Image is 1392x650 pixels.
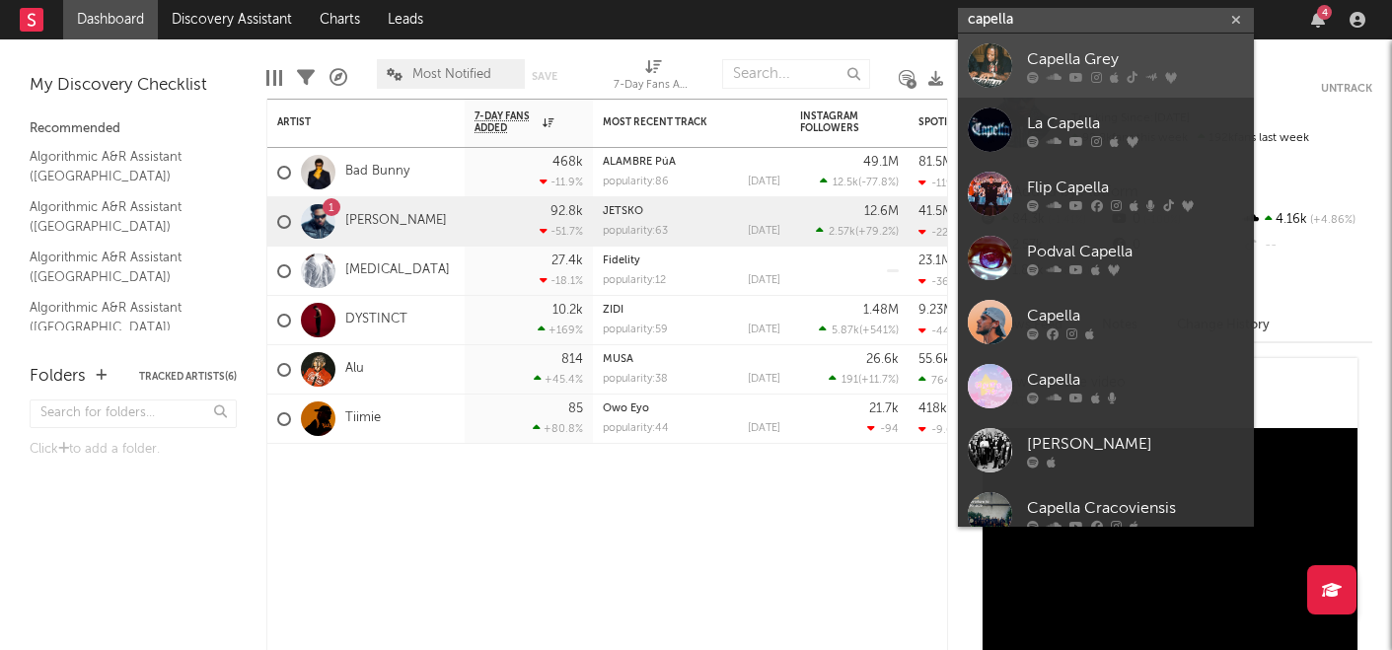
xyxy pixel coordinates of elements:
div: 9.23M [918,304,954,317]
a: Podval Capella [958,226,1254,290]
button: Save [532,71,557,82]
span: +79.2 % [858,227,896,238]
div: -18.1 % [540,274,583,287]
span: -94 [880,424,899,435]
div: popularity: 63 [603,226,668,237]
a: Capella Grey [958,34,1254,98]
div: Spotify Monthly Listeners [918,116,1066,128]
div: popularity: 12 [603,275,666,286]
div: [DATE] [748,177,780,187]
a: DYSTINCT [345,312,407,328]
input: Search for artists [958,8,1254,33]
div: +80.8 % [533,422,583,435]
div: [DATE] [748,325,780,335]
input: Search... [722,59,870,89]
a: Fidelity [603,255,640,266]
div: Capella [1027,368,1244,392]
span: 5.87k [832,325,859,336]
div: Edit Columns [266,49,282,107]
span: +11.7 % [861,375,896,386]
a: Capella [958,354,1254,418]
a: ALAMBRE PúA [603,157,676,168]
div: -11.9 % [540,176,583,188]
div: Fidelity [603,255,780,266]
div: 92.8k [550,205,583,218]
div: [DATE] [748,226,780,237]
span: 191 [842,375,858,386]
div: -51.7 % [540,225,583,238]
a: Tiimie [345,410,381,427]
a: Owo Eyo [603,403,649,414]
div: JETSKO [603,206,780,217]
div: 7-Day Fans Added (7-Day Fans Added) [614,74,693,98]
div: Filters [297,49,315,107]
button: 4 [1311,12,1325,28]
div: 418k [918,402,947,415]
div: 49.1M [863,156,899,169]
div: 4.16k [1241,207,1372,233]
a: MUSA [603,354,633,365]
div: Most Recent Track [603,116,751,128]
div: 12.6M [864,205,899,218]
div: -- [1241,233,1372,258]
div: [PERSON_NAME] [1027,432,1244,456]
div: 27.4k [551,254,583,267]
a: Algorithmic A&R Assistant ([GEOGRAPHIC_DATA]) [30,247,217,287]
div: ( ) [816,225,899,238]
div: popularity: 38 [603,374,668,385]
span: 12.5k [833,178,858,188]
div: ALAMBRE PúA [603,157,780,168]
span: +4.86 % [1307,215,1355,226]
div: 26.6k [866,353,899,366]
button: Untrack [1321,79,1372,99]
div: Capella Cracoviensis [1027,496,1244,520]
div: 4 [1317,5,1332,20]
div: Click to add a folder. [30,438,237,462]
a: Bad Bunny [345,164,409,181]
div: Artist [277,116,425,128]
div: Instagram Followers [800,110,869,134]
span: 2.57k [829,227,855,238]
div: My Discovery Checklist [30,74,237,98]
span: +541 % [862,325,896,336]
a: Algorithmic A&R Assistant ([GEOGRAPHIC_DATA]) [30,196,217,237]
span: Most Notified [412,68,491,81]
div: A&R Pipeline [330,49,347,107]
a: Capella [958,290,1254,354]
a: Algorithmic A&R Assistant ([GEOGRAPHIC_DATA]) [30,297,217,337]
div: -229k [918,226,961,239]
div: Flip Capella [1027,176,1244,199]
a: JETSKO [603,206,643,217]
div: -362k [918,275,961,288]
div: 85 [568,402,583,415]
div: popularity: 59 [603,325,668,335]
div: 21.7k [869,402,899,415]
div: La Capella [1027,111,1244,135]
div: 814 [561,353,583,366]
div: popularity: 86 [603,177,669,187]
div: 81.5M [918,156,953,169]
span: 7-Day Fans Added [475,110,538,134]
a: Alu [345,361,364,378]
div: MUSA [603,354,780,365]
div: ( ) [820,176,899,188]
div: +45.4 % [534,373,583,386]
div: popularity: 44 [603,423,669,434]
div: [DATE] [748,374,780,385]
a: Flip Capella [958,162,1254,226]
div: -9.64k [918,423,966,436]
div: -119k [918,177,959,189]
div: -446k [918,325,963,337]
div: [DATE] [748,275,780,286]
button: Tracked Artists(6) [139,372,237,382]
div: 23.1M [918,254,952,267]
div: Capella Grey [1027,47,1244,71]
div: Owo Eyo [603,403,780,414]
a: [PERSON_NAME] [345,213,447,230]
div: Capella [1027,304,1244,327]
div: Folders [30,365,86,389]
a: Algorithmic A&R Assistant ([GEOGRAPHIC_DATA]) [30,146,217,186]
div: 468k [552,156,583,169]
div: Podval Capella [1027,240,1244,263]
span: -77.8 % [861,178,896,188]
